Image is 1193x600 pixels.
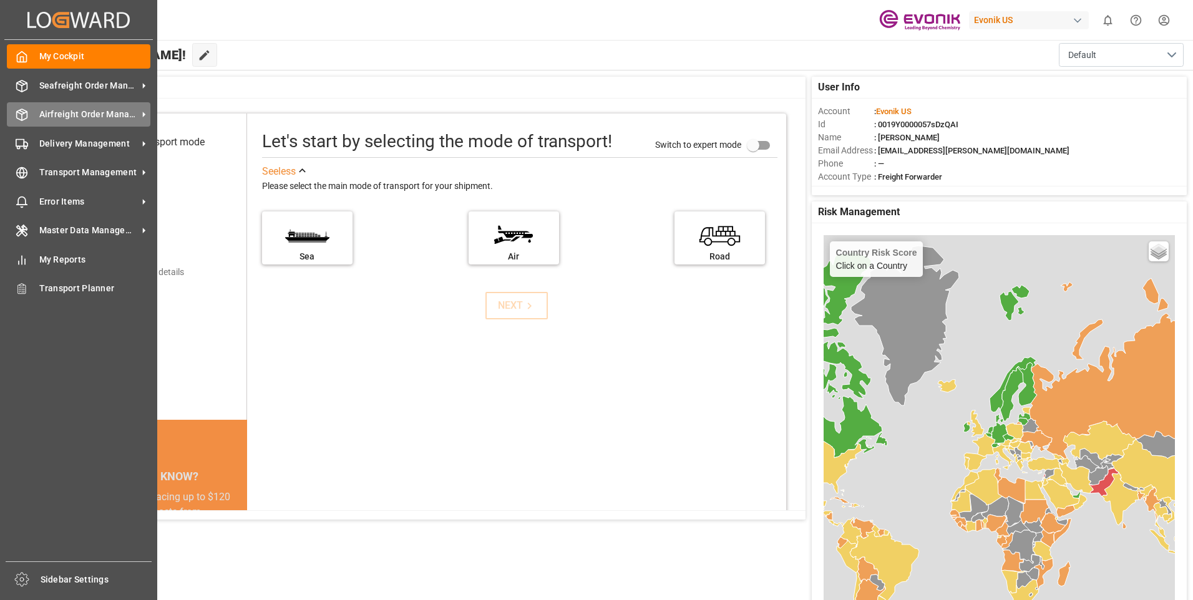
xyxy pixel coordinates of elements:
[262,164,296,179] div: See less
[1094,6,1122,34] button: show 0 new notifications
[969,8,1094,32] button: Evonik US
[7,44,150,69] a: My Cockpit
[874,120,958,129] span: : 0019Y0000057sDzQAI
[655,139,741,149] span: Switch to expert mode
[39,253,151,266] span: My Reports
[818,131,874,144] span: Name
[874,159,884,168] span: : —
[106,266,184,279] div: Add shipping details
[39,79,138,92] span: Seafreight Order Management
[1122,6,1150,34] button: Help Center
[39,282,151,295] span: Transport Planner
[818,80,860,95] span: User Info
[39,108,138,121] span: Airfreight Order Management
[268,250,346,263] div: Sea
[818,157,874,170] span: Phone
[818,118,874,131] span: Id
[681,250,759,263] div: Road
[230,490,247,579] button: next slide / item
[874,146,1069,155] span: : [EMAIL_ADDRESS][PERSON_NAME][DOMAIN_NAME]
[876,107,912,116] span: Evonik US
[874,107,912,116] span: :
[818,170,874,183] span: Account Type
[1068,49,1096,62] span: Default
[836,248,917,258] h4: Country Risk Score
[818,205,900,220] span: Risk Management
[39,195,138,208] span: Error Items
[818,144,874,157] span: Email Address
[879,9,960,31] img: Evonik-brand-mark-Deep-Purple-RGB.jpeg_1700498283.jpeg
[1149,241,1169,261] a: Layers
[7,276,150,301] a: Transport Planner
[818,105,874,118] span: Account
[262,179,777,194] div: Please select the main mode of transport for your shipment.
[7,247,150,271] a: My Reports
[836,248,917,271] div: Click on a Country
[39,166,138,179] span: Transport Management
[39,137,138,150] span: Delivery Management
[39,50,151,63] span: My Cockpit
[262,128,612,155] div: Let's start by selecting the mode of transport!
[41,573,152,586] span: Sidebar Settings
[969,11,1089,29] div: Evonik US
[39,224,138,237] span: Master Data Management
[1059,43,1184,67] button: open menu
[498,298,536,313] div: NEXT
[874,172,942,181] span: : Freight Forwarder
[485,292,548,319] button: NEXT
[874,133,940,142] span: : [PERSON_NAME]
[475,250,553,263] div: Air
[52,43,186,67] span: Hello [PERSON_NAME]!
